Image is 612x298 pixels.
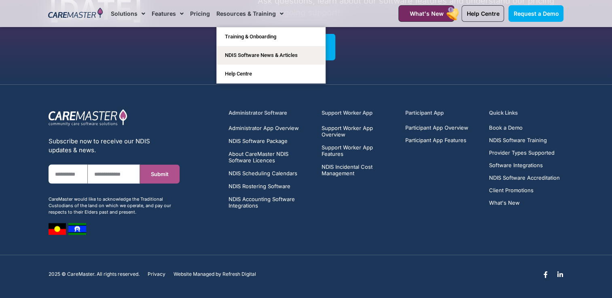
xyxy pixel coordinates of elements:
a: NDIS Software Accreditation [489,175,560,181]
span: Software Integrations [489,162,543,168]
a: NDIS Software News & Articles [217,46,325,65]
img: image 8 [68,223,86,235]
img: CareMaster Logo Part [49,109,127,127]
span: NDIS Scheduling Calendars [229,170,297,176]
h5: Support Worker App [322,109,396,117]
span: Administrator App Overview [229,125,299,131]
a: NDIS Accounting Software Integrations [229,196,312,209]
span: Client Promotions [489,187,534,193]
a: Administrator App Overview [229,125,312,131]
a: Training & Onboarding [217,27,325,46]
a: Help Centre [217,65,325,83]
a: Request a Demo [508,5,563,22]
a: NDIS Scheduling Calendars [229,170,312,176]
span: Book a Demo [489,125,523,131]
img: image 7 [49,223,66,235]
a: NDIS Rostering Software [229,183,312,189]
a: Support Worker App Overview [322,125,396,138]
h5: Quick Links [489,109,563,117]
span: Participant App Features [405,137,466,143]
span: NDIS Software Package [229,138,288,144]
span: What's New [409,10,443,17]
span: Provider Types Supported [489,150,555,156]
a: Help Centre [462,5,504,22]
span: Website Managed by [174,271,221,277]
p: 2025 © CareMaster. All rights reserved. [49,271,140,277]
a: Book a Demo [489,125,560,131]
img: CareMaster Logo [48,8,103,20]
a: Participant App Features [405,137,468,143]
a: Software Integrations [489,162,560,168]
a: NDIS Software Training [489,137,560,143]
span: What's New [489,200,520,206]
a: About CareMaster NDIS Software Licences [229,151,312,164]
ul: Resources & Training [216,27,326,84]
a: NDIS Software Package [229,138,312,144]
h5: Administrator Software [229,109,312,117]
div: CareMaster would like to acknowledge the Traditional Custodians of the land on which we operate, ... [49,196,180,215]
a: Provider Types Supported [489,150,560,156]
button: Submit [140,165,179,184]
span: Request a Demo [513,10,559,17]
span: Submit [151,171,169,177]
a: NDIS Incidental Cost Management [322,164,396,176]
a: Client Promotions [489,187,560,193]
div: Subscribe now to receive our NDIS updates & news. [49,137,180,155]
a: What's New [489,200,560,206]
a: Privacy [148,271,165,277]
span: NDIS Rostering Software [229,183,290,189]
span: NDIS Software Training [489,137,547,143]
span: Help Centre [466,10,499,17]
a: Support Worker App Features [322,144,396,157]
a: What's New [398,5,454,22]
a: Participant App Overview [405,125,468,131]
a: Refresh Digital [222,271,256,277]
h5: Participant App [405,109,480,117]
